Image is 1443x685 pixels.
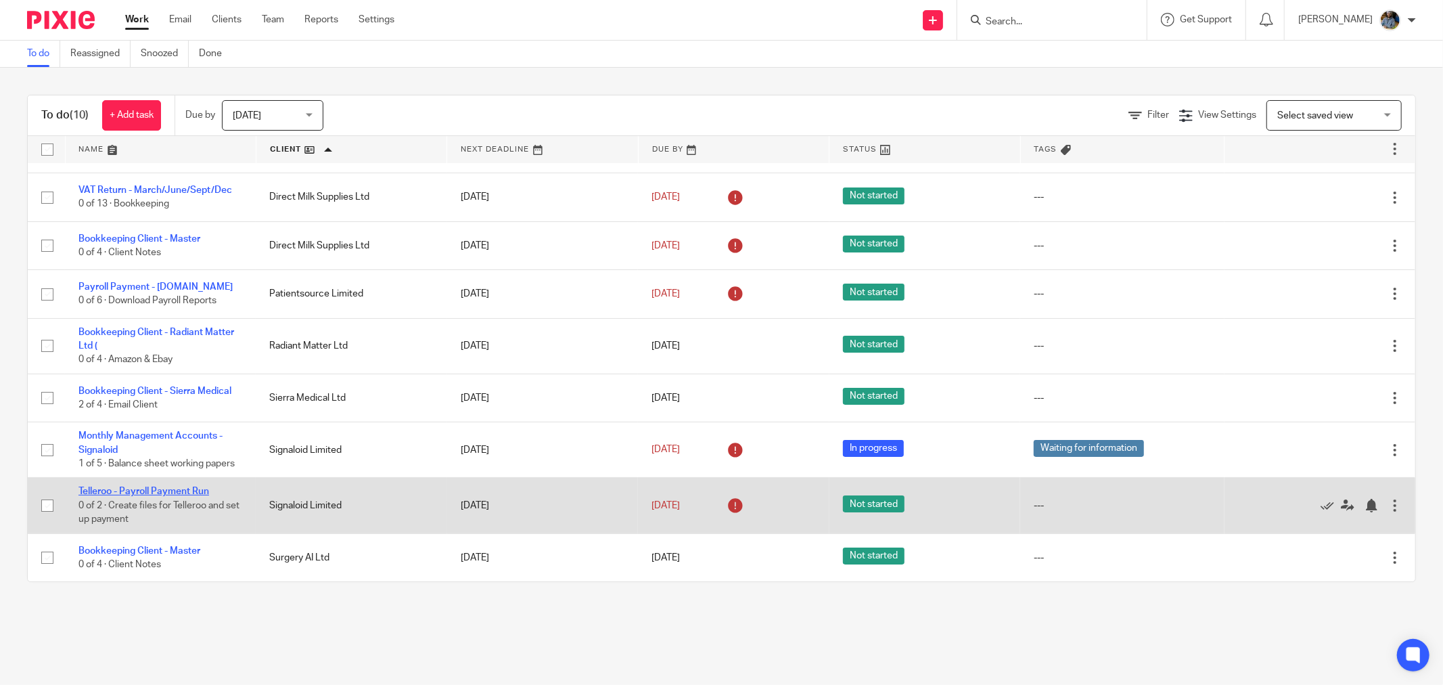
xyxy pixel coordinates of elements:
span: Filter [1147,110,1169,120]
td: Patientsource Limited [256,270,446,318]
div: --- [1034,499,1210,512]
span: Select saved view [1277,111,1353,120]
span: Not started [843,336,904,353]
span: [DATE] [651,341,680,351]
span: 0 of 4 · Client Notes [78,248,161,257]
span: 2 of 4 · Email Client [78,400,158,410]
span: 0 of 2 · Create files for Telleroo and set up payment [78,501,239,525]
td: Radiant Matter Ltd [256,318,446,374]
span: Not started [843,388,904,405]
span: Not started [843,284,904,301]
span: View Settings [1198,110,1256,120]
input: Search [984,16,1106,28]
td: [DATE] [447,533,638,581]
span: [DATE] [651,192,680,202]
p: Due by [185,108,215,122]
td: [DATE] [447,374,638,422]
a: To do [27,41,60,67]
td: Direct Milk Supplies Ltd [256,221,446,269]
span: (10) [70,110,89,120]
a: Team [262,13,284,26]
div: --- [1034,239,1210,252]
a: + Add task [102,100,161,131]
span: [DATE] [651,241,680,250]
span: Not started [843,187,904,204]
span: Tags [1034,146,1057,153]
a: Monthly Management Accounts - Signaloid [78,431,223,454]
span: Waiting for information [1034,440,1144,457]
a: Snoozed [141,41,189,67]
a: Done [199,41,232,67]
span: [DATE] [651,501,680,510]
a: Telleroo - Payroll Payment Run [78,487,209,496]
a: Work [125,13,149,26]
a: Clients [212,13,242,26]
span: [DATE] [651,553,680,562]
a: Bookkeeping Client - Sierra Medical [78,386,231,396]
img: Pixie [27,11,95,29]
a: Reassigned [70,41,131,67]
a: Bookkeeping Client - Radiant Matter Ltd ( [78,328,234,351]
span: Not started [843,548,904,565]
div: --- [1034,190,1210,204]
td: Direct Milk Supplies Ltd [256,173,446,221]
span: [DATE] [651,289,680,299]
span: 0 of 4 · Client Notes [78,560,161,569]
div: --- [1034,287,1210,301]
td: Signaloid Limited [256,422,446,478]
a: Email [169,13,191,26]
div: --- [1034,339,1210,353]
span: 0 of 4 · Amazon & Ebay [78,355,173,365]
span: [DATE] [233,111,261,120]
td: [DATE] [447,422,638,478]
span: [DATE] [651,445,680,455]
td: [DATE] [447,270,638,318]
td: Signaloid Limited [256,478,446,533]
a: Settings [359,13,394,26]
td: [DATE] [447,318,638,374]
a: VAT Return - March/June/Sept/Dec [78,185,232,195]
span: [DATE] [651,393,680,403]
td: [DATE] [447,221,638,269]
span: Get Support [1180,15,1232,24]
td: [DATE] [447,173,638,221]
p: [PERSON_NAME] [1298,13,1373,26]
td: [DATE] [447,478,638,533]
span: In progress [843,440,904,457]
a: Payroll Payment - [DOMAIN_NAME] [78,282,233,292]
a: Mark as done [1321,499,1341,512]
span: 0 of 6 · Download Payroll Reports [78,296,216,306]
a: Bookkeeping Client - Master [78,546,200,556]
span: 0 of 13 · Bookkeeping [78,200,169,209]
div: --- [1034,551,1210,565]
span: Not started [843,495,904,512]
td: Sierra Medical Ltd [256,374,446,422]
span: Not started [843,236,904,252]
h1: To do [41,108,89,123]
img: Jaskaran%20Singh.jpeg [1379,9,1401,31]
div: --- [1034,391,1210,405]
a: Reports [304,13,338,26]
a: Bookkeeping Client - Master [78,234,200,244]
td: Surgery AI Ltd [256,533,446,581]
span: 1 of 5 · Balance sheet working papers [78,459,235,468]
